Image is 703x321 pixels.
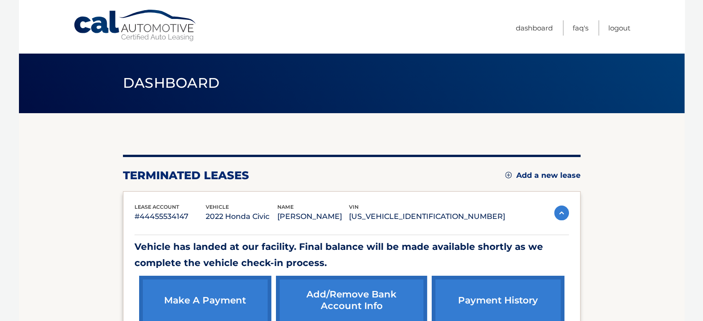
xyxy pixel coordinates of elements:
span: lease account [134,204,179,210]
span: vehicle [206,204,229,210]
h2: terminated leases [123,169,249,182]
a: Cal Automotive [73,9,198,42]
a: Dashboard [516,20,553,36]
p: #44455534147 [134,210,206,223]
p: Vehicle has landed at our facility. Final balance will be made available shortly as we complete t... [134,239,569,271]
a: Add a new lease [505,171,581,180]
img: accordion-active.svg [554,206,569,220]
img: add.svg [505,172,512,178]
span: name [277,204,293,210]
p: [PERSON_NAME] [277,210,349,223]
a: Logout [608,20,630,36]
a: FAQ's [573,20,588,36]
p: 2022 Honda Civic [206,210,277,223]
span: Dashboard [123,74,220,91]
span: vin [349,204,359,210]
p: [US_VEHICLE_IDENTIFICATION_NUMBER] [349,210,505,223]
